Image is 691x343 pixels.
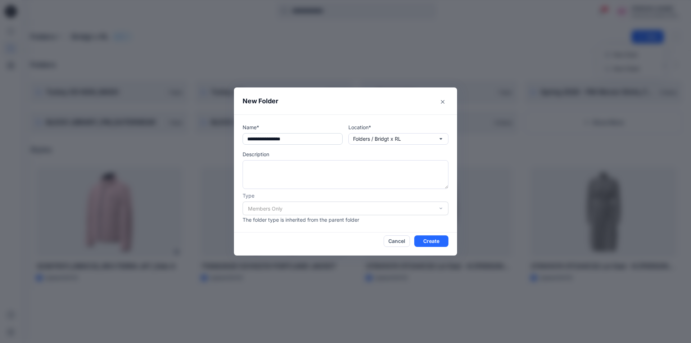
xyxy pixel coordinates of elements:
[243,123,343,131] p: Name*
[353,135,401,143] p: Folders / Bridgt x RL
[348,133,448,145] button: Folders / Bridgt x RL
[414,235,448,247] button: Create
[348,123,448,131] p: Location*
[234,87,457,114] header: New Folder
[243,216,448,224] p: The folder type is inherited from the parent folder
[384,235,410,247] button: Cancel
[243,150,448,158] p: Description
[437,96,448,108] button: Close
[243,192,448,199] p: Type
